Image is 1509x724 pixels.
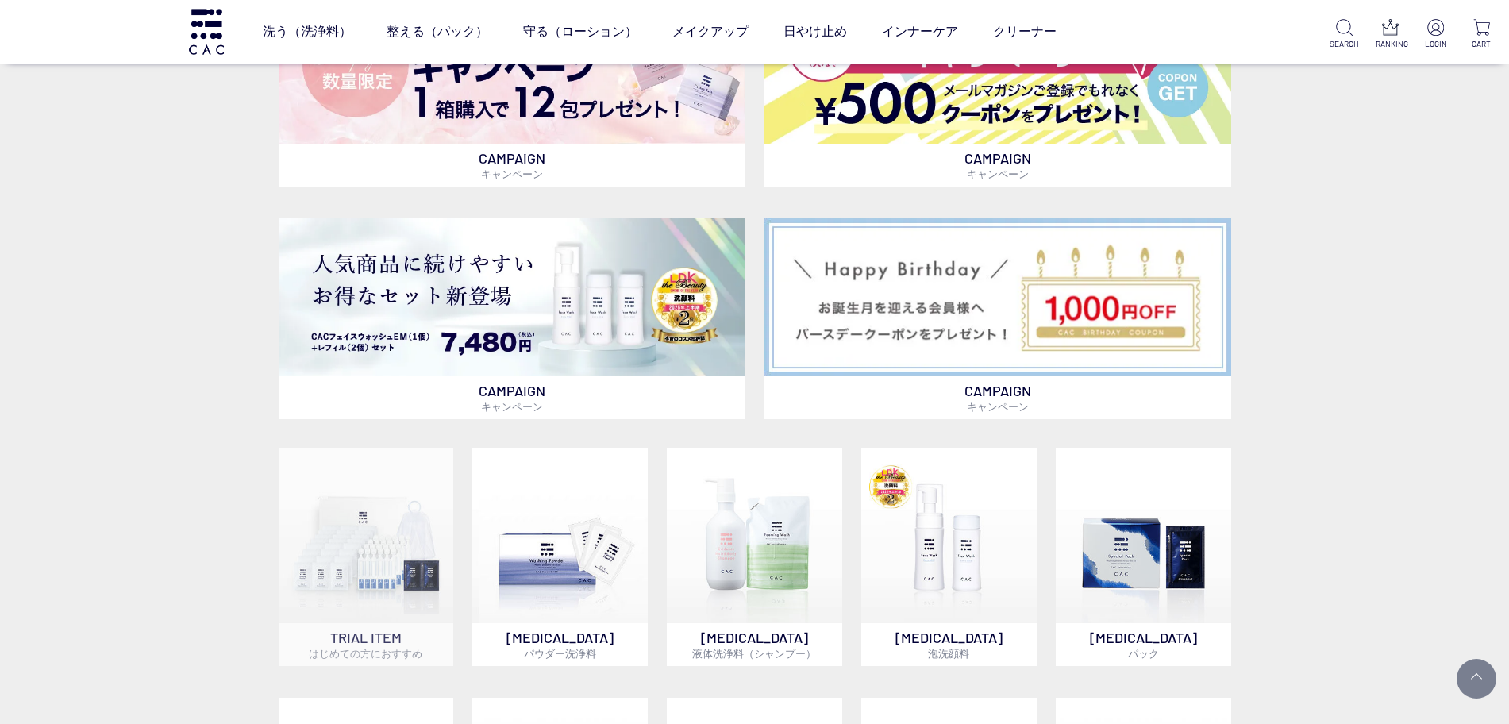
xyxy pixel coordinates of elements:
[1330,38,1359,50] p: SEARCH
[187,9,226,54] img: logo
[783,10,847,54] a: 日やけ止め
[481,400,543,413] span: キャンペーン
[472,623,648,666] p: [MEDICAL_DATA]
[279,448,454,623] img: トライアルセット
[263,10,352,54] a: 洗う（洗浄料）
[672,10,749,54] a: メイクアップ
[967,168,1029,180] span: キャンペーン
[524,647,596,660] span: パウダー洗浄料
[1467,19,1496,50] a: CART
[309,647,422,660] span: はじめての方におすすめ
[764,218,1231,419] a: バースデークーポン バースデークーポン CAMPAIGNキャンペーン
[861,448,1037,666] a: 泡洗顔料 [MEDICAL_DATA]泡洗顔料
[1056,448,1231,666] a: [MEDICAL_DATA]パック
[882,10,958,54] a: インナーケア
[692,647,816,660] span: 液体洗浄料（シャンプー）
[472,448,648,666] a: [MEDICAL_DATA]パウダー洗浄料
[279,218,745,419] a: フェイスウォッシュ＋レフィル2個セット フェイスウォッシュ＋レフィル2個セット CAMPAIGNキャンペーン
[1330,19,1359,50] a: SEARCH
[1467,38,1496,50] p: CART
[523,10,637,54] a: 守る（ローション）
[667,448,842,666] a: [MEDICAL_DATA]液体洗浄料（シャンプー）
[667,623,842,666] p: [MEDICAL_DATA]
[279,144,745,187] p: CAMPAIGN
[764,144,1231,187] p: CAMPAIGN
[1128,647,1159,660] span: パック
[1376,38,1405,50] p: RANKING
[1421,19,1450,50] a: LOGIN
[861,623,1037,666] p: [MEDICAL_DATA]
[1421,38,1450,50] p: LOGIN
[967,400,1029,413] span: キャンペーン
[481,168,543,180] span: キャンペーン
[279,448,454,666] a: トライアルセット TRIAL ITEMはじめての方におすすめ
[764,376,1231,419] p: CAMPAIGN
[279,218,745,376] img: フェイスウォッシュ＋レフィル2個セット
[279,376,745,419] p: CAMPAIGN
[861,448,1037,623] img: 泡洗顔料
[387,10,488,54] a: 整える（パック）
[1376,19,1405,50] a: RANKING
[279,623,454,666] p: TRIAL ITEM
[928,647,969,660] span: 泡洗顔料
[1056,623,1231,666] p: [MEDICAL_DATA]
[993,10,1057,54] a: クリーナー
[764,218,1231,376] img: バースデークーポン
